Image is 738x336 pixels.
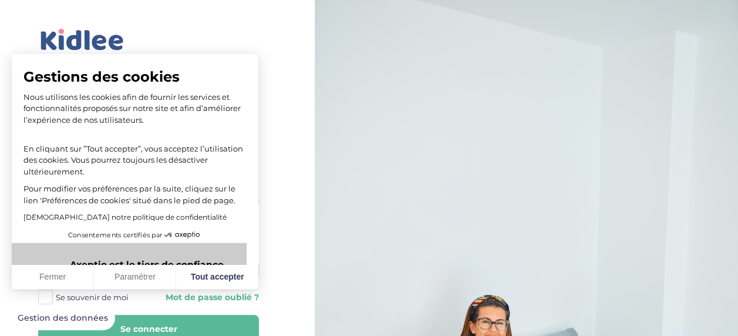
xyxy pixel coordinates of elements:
p: En cliquant sur ”Tout accepter”, vous acceptez l’utilisation des cookies. Vous pourrez toujours l... [23,132,247,177]
button: Paramétrer [94,265,176,290]
p: Nous utilisons les cookies afin de fournir les services et fonctionnalités proposés sur notre sit... [23,92,247,126]
span: Se souvenir de moi [56,290,129,305]
button: Tout accepter [176,265,258,290]
p: Pour modifier vos préférences par la suite, cliquez sur le lien 'Préférences de cookies' situé da... [23,183,247,206]
span: Gestion des données [18,313,108,324]
button: Fermer [12,265,94,290]
span: Gestions des cookies [23,68,247,86]
a: [DEMOGRAPHIC_DATA] notre politique de confidentialité [23,213,227,221]
button: Consentements certifiés par [62,227,208,243]
svg: Axeptio [164,217,200,253]
div: Axeptio est le tiers de confiance au service de la confidentialité des internautes. [70,258,232,299]
span: Consentements certifiés par [68,232,162,238]
img: logo_kidlee_bleu [38,26,126,53]
a: Mot de passe oublié ? [157,292,259,303]
button: Fermer le widget sans consentement [11,306,115,331]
